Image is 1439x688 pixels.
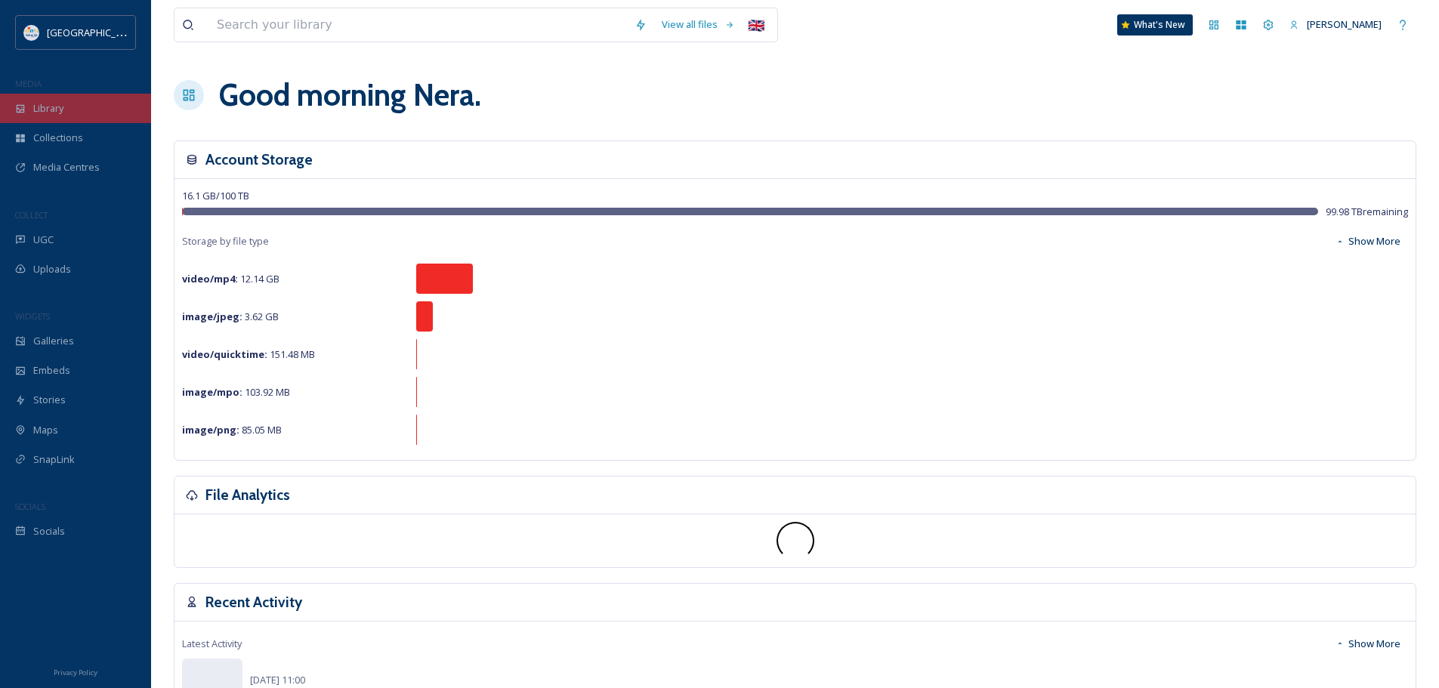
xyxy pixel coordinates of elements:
span: [DATE] 11:00 [250,673,305,686]
span: SnapLink [33,452,75,467]
span: 16.1 GB / 100 TB [182,189,249,202]
button: Show More [1328,629,1408,659]
span: Galleries [33,334,74,348]
h3: Account Storage [205,149,313,171]
h1: Good morning Nera . [219,73,481,118]
div: 🇬🇧 [743,11,770,39]
strong: video/quicktime : [182,347,267,361]
a: Privacy Policy [54,662,97,680]
span: [PERSON_NAME] [1307,17,1382,31]
span: SOCIALS [15,501,45,512]
span: UGC [33,233,54,247]
span: Uploads [33,262,71,276]
span: 12.14 GB [182,272,279,285]
span: Privacy Policy [54,668,97,677]
span: 85.05 MB [182,423,282,437]
a: View all files [654,10,743,39]
span: COLLECT [15,209,48,221]
span: Media Centres [33,160,100,174]
span: WIDGETS [15,310,50,322]
span: 151.48 MB [182,347,315,361]
strong: image/png : [182,423,239,437]
span: Stories [33,393,66,407]
span: Socials [33,524,65,538]
strong: image/jpeg : [182,310,242,323]
span: 99.98 TB remaining [1326,205,1408,219]
span: Maps [33,423,58,437]
span: Latest Activity [182,637,242,651]
button: Show More [1328,227,1408,256]
strong: image/mpo : [182,385,242,399]
span: 3.62 GB [182,310,279,323]
span: 103.92 MB [182,385,290,399]
span: Embeds [33,363,70,378]
span: MEDIA [15,78,42,89]
img: HTZ_logo_EN.svg [24,25,39,40]
span: Collections [33,131,83,145]
span: Storage by file type [182,234,269,248]
h3: Recent Activity [205,591,302,613]
a: What's New [1117,14,1193,35]
h3: File Analytics [205,484,290,506]
input: Search your library [209,8,627,42]
span: Library [33,101,63,116]
a: [PERSON_NAME] [1282,10,1389,39]
strong: video/mp4 : [182,272,238,285]
span: [GEOGRAPHIC_DATA] [47,25,143,39]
